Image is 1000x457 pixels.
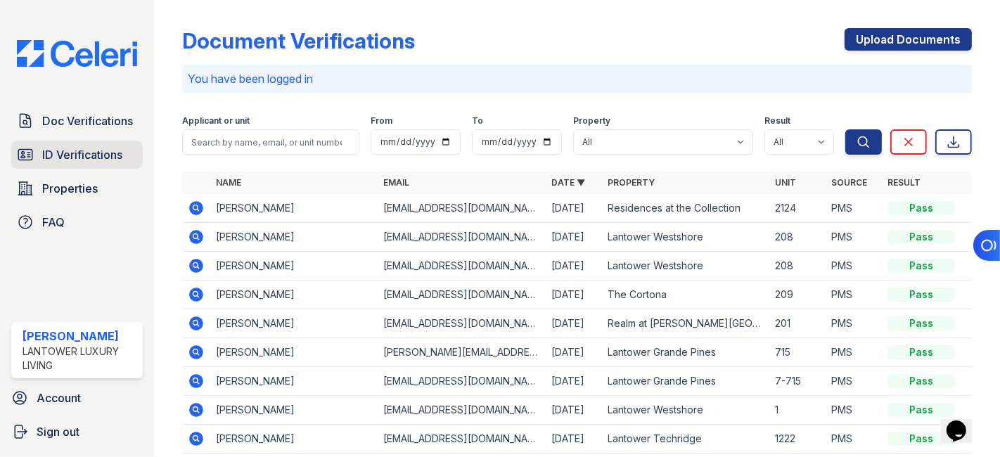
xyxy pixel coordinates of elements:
td: 208 [769,223,826,252]
td: [PERSON_NAME] [210,281,378,309]
td: [DATE] [546,281,602,309]
td: PMS [826,396,882,425]
div: Pass [887,230,955,244]
p: You have been logged in [188,70,966,87]
td: Realm at [PERSON_NAME][GEOGRAPHIC_DATA] [602,309,769,338]
td: 201 [769,309,826,338]
td: PMS [826,309,882,338]
span: Sign out [37,423,79,440]
td: [PERSON_NAME][EMAIL_ADDRESS][DOMAIN_NAME] [378,338,545,367]
td: [DATE] [546,396,602,425]
td: Residences at the Collection [602,194,769,223]
td: [EMAIL_ADDRESS][DOMAIN_NAME] [378,194,545,223]
label: Result [764,115,790,127]
td: [DATE] [546,338,602,367]
td: 1222 [769,425,826,453]
a: Doc Verifications [11,107,143,135]
td: Lantower Techridge [602,425,769,453]
div: Pass [887,288,955,302]
div: Pass [887,374,955,388]
div: Pass [887,259,955,273]
div: Pass [887,201,955,215]
a: ID Verifications [11,141,143,169]
a: Email [383,177,409,188]
td: [EMAIL_ADDRESS][DOMAIN_NAME] [378,252,545,281]
td: 208 [769,252,826,281]
a: Name [216,177,241,188]
td: [PERSON_NAME] [210,425,378,453]
div: [PERSON_NAME] [23,328,137,345]
td: PMS [826,194,882,223]
td: Lantower Westshore [602,252,769,281]
a: Upload Documents [845,28,972,51]
td: PMS [826,425,882,453]
td: PMS [826,338,882,367]
td: 209 [769,281,826,309]
td: PMS [826,223,882,252]
td: [PERSON_NAME] [210,367,378,396]
td: Lantower Grande Pines [602,338,769,367]
td: Lantower Westshore [602,223,769,252]
td: Lantower Grande Pines [602,367,769,396]
a: FAQ [11,208,143,236]
span: FAQ [42,214,65,231]
td: [EMAIL_ADDRESS][DOMAIN_NAME] [378,281,545,309]
a: Result [887,177,921,188]
span: ID Verifications [42,146,122,163]
td: [PERSON_NAME] [210,396,378,425]
div: Pass [887,316,955,330]
td: 715 [769,338,826,367]
a: Properties [11,174,143,202]
div: Pass [887,432,955,446]
span: Properties [42,180,98,197]
input: Search by name, email, or unit number [182,129,359,155]
label: Property [573,115,610,127]
a: Source [831,177,867,188]
a: Unit [775,177,796,188]
td: 1 [769,396,826,425]
span: Doc Verifications [42,112,133,129]
td: [EMAIL_ADDRESS][DOMAIN_NAME] [378,425,545,453]
td: PMS [826,367,882,396]
td: [PERSON_NAME] [210,338,378,367]
td: [PERSON_NAME] [210,252,378,281]
td: [DATE] [546,367,602,396]
div: Lantower Luxury Living [23,345,137,373]
label: Applicant or unit [182,115,250,127]
label: From [371,115,392,127]
td: [DATE] [546,425,602,453]
td: [EMAIL_ADDRESS][DOMAIN_NAME] [378,367,545,396]
td: [EMAIL_ADDRESS][DOMAIN_NAME] [378,223,545,252]
label: To [472,115,483,127]
td: [PERSON_NAME] [210,194,378,223]
div: Pass [887,403,955,417]
td: PMS [826,252,882,281]
td: 7-715 [769,367,826,396]
td: [PERSON_NAME] [210,223,378,252]
div: Pass [887,345,955,359]
iframe: chat widget [941,401,986,443]
td: [DATE] [546,223,602,252]
td: [DATE] [546,309,602,338]
span: Account [37,390,81,406]
a: Sign out [6,418,148,446]
a: Property [608,177,655,188]
td: [EMAIL_ADDRESS][DOMAIN_NAME] [378,396,545,425]
td: [EMAIL_ADDRESS][DOMAIN_NAME] [378,309,545,338]
td: [DATE] [546,194,602,223]
img: CE_Logo_Blue-a8612792a0a2168367f1c8372b55b34899dd931a85d93a1a3d3e32e68fde9ad4.png [6,40,148,67]
td: The Cortona [602,281,769,309]
a: Account [6,384,148,412]
td: [PERSON_NAME] [210,309,378,338]
td: Lantower Westshore [602,396,769,425]
td: PMS [826,281,882,309]
td: [DATE] [546,252,602,281]
div: Document Verifications [182,28,415,53]
td: 2124 [769,194,826,223]
a: Date ▼ [551,177,585,188]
